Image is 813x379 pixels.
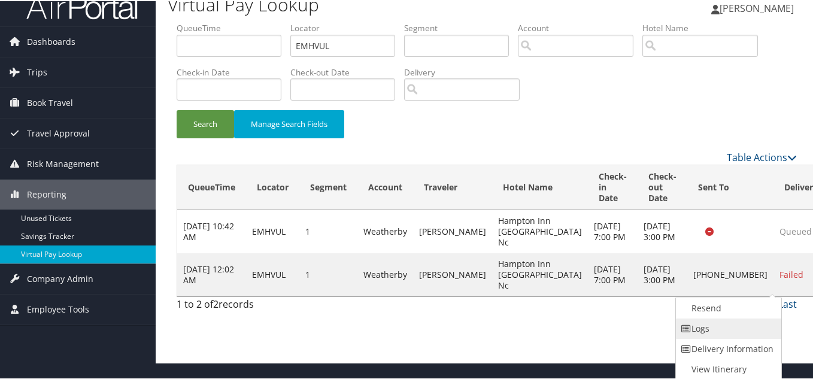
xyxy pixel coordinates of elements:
[413,164,492,209] th: Traveler: activate to sort column ascending
[638,164,687,209] th: Check-out Date: activate to sort column ascending
[518,21,642,33] label: Account
[177,164,246,209] th: QueueTime: activate to sort column ascending
[290,65,404,77] label: Check-out Date
[27,293,89,323] span: Employee Tools
[177,21,290,33] label: QueueTime
[177,209,246,252] td: [DATE] 10:42 AM
[299,164,357,209] th: Segment: activate to sort column ascending
[27,178,66,208] span: Reporting
[27,148,99,178] span: Risk Management
[177,65,290,77] label: Check-in Date
[357,209,413,252] td: Weatherby
[588,252,638,295] td: [DATE] 7:00 PM
[413,252,492,295] td: [PERSON_NAME]
[779,268,803,279] span: Failed
[246,164,299,209] th: Locator: activate to sort column ascending
[687,164,773,209] th: Sent To: activate to sort column ascending
[492,209,588,252] td: Hampton Inn [GEOGRAPHIC_DATA] Nc
[642,21,767,33] label: Hotel Name
[357,252,413,295] td: Weatherby
[492,252,588,295] td: Hampton Inn [GEOGRAPHIC_DATA] Nc
[213,296,219,310] span: 2
[234,109,344,137] button: Manage Search Fields
[177,296,318,316] div: 1 to 2 of records
[588,209,638,252] td: [DATE] 7:00 PM
[676,297,778,317] a: Resend
[588,164,638,209] th: Check-in Date: activate to sort column ascending
[638,209,687,252] td: [DATE] 3:00 PM
[720,1,794,14] span: [PERSON_NAME]
[676,317,778,338] a: Logs
[27,263,93,293] span: Company Admin
[177,252,246,295] td: [DATE] 12:02 AM
[177,109,234,137] button: Search
[246,209,299,252] td: EMHVUL
[676,338,778,358] a: Delivery Information
[413,209,492,252] td: [PERSON_NAME]
[299,252,357,295] td: 1
[404,21,518,33] label: Segment
[727,150,797,163] a: Table Actions
[27,87,73,117] span: Book Travel
[676,358,778,378] a: View Itinerary
[404,65,529,77] label: Delivery
[299,209,357,252] td: 1
[492,164,588,209] th: Hotel Name: activate to sort column ascending
[778,296,797,310] a: Last
[290,21,404,33] label: Locator
[246,252,299,295] td: EMHVUL
[687,252,773,295] td: [PHONE_NUMBER]
[27,56,47,86] span: Trips
[27,117,90,147] span: Travel Approval
[779,225,812,236] span: Queued
[27,26,75,56] span: Dashboards
[357,164,413,209] th: Account: activate to sort column ascending
[638,252,687,295] td: [DATE] 3:00 PM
